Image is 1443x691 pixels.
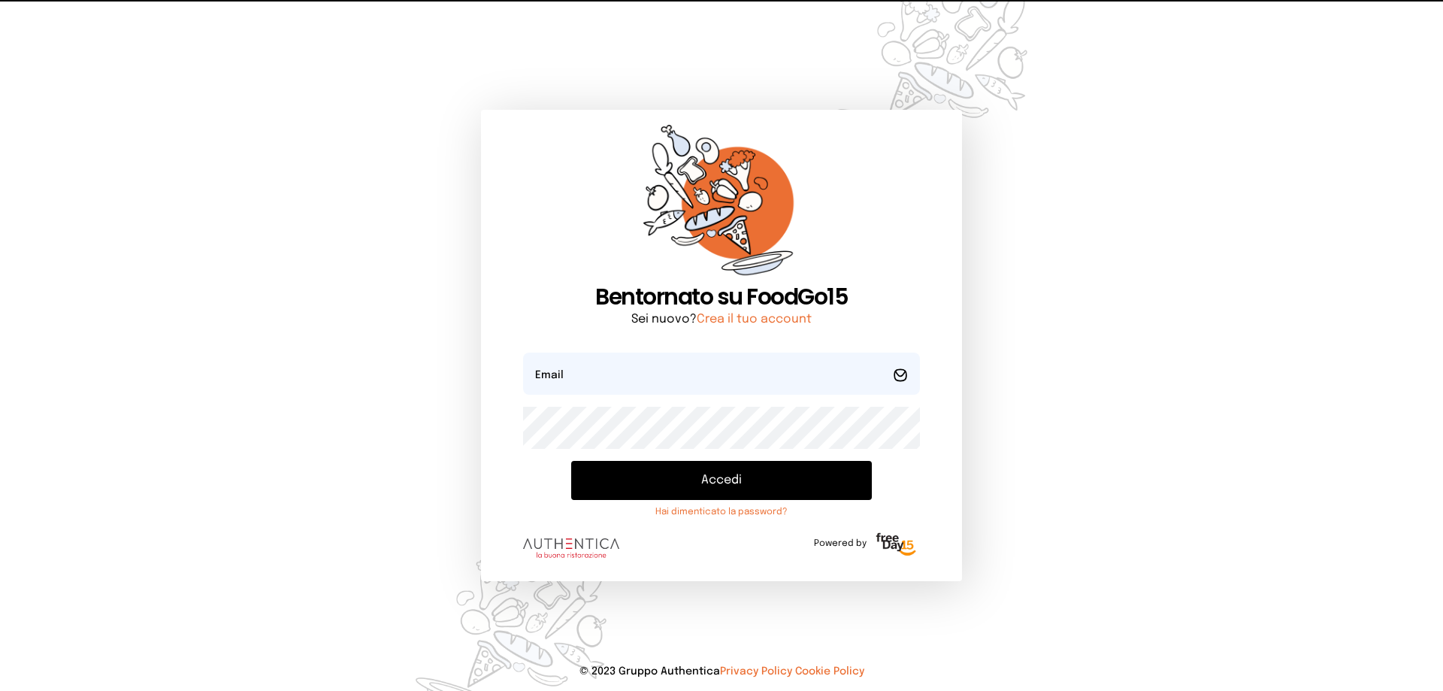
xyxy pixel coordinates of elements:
button: Accedi [571,461,872,500]
span: Powered by [814,538,867,550]
h1: Bentornato su FoodGo15 [523,283,920,311]
img: logo-freeday.3e08031.png [873,530,920,560]
a: Crea il tuo account [697,313,812,326]
p: © 2023 Gruppo Authentica [24,664,1419,679]
img: logo.8f33a47.png [523,538,619,558]
a: Privacy Policy [720,666,792,677]
img: sticker-orange.65babaf.png [643,125,800,283]
a: Cookie Policy [795,666,864,677]
p: Sei nuovo? [523,311,920,329]
a: Hai dimenticato la password? [571,506,872,518]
